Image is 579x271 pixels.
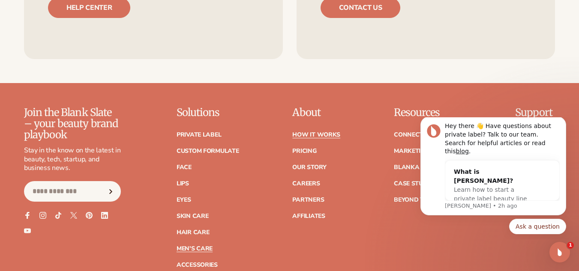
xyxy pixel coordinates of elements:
iframe: Intercom notifications message [408,117,579,239]
a: Accessories [177,262,218,268]
a: Face [177,164,192,170]
button: Quick reply: Ask a question [102,101,159,117]
p: Resources [394,107,462,118]
div: Quick reply options [13,101,159,117]
p: Message from Lee, sent 2h ago [37,85,152,92]
img: Profile image for Lee [19,7,33,21]
a: Partners [292,197,324,203]
p: Stay in the know on the latest in beauty, tech, startup, and business news. [24,146,121,173]
a: Eyes [177,197,191,203]
div: What is [PERSON_NAME]? [46,50,126,68]
p: Join the Blank Slate – your beauty brand playbook [24,107,121,141]
a: Hair Care [177,229,209,235]
div: What is [PERSON_NAME]?Learn how to start a private label beauty line with [PERSON_NAME] [38,43,135,102]
div: Hey there 👋 Have questions about private label? Talk to our team. Search for helpful articles or ... [37,5,152,38]
span: Learn how to start a private label beauty line with [PERSON_NAME] [46,69,120,94]
p: Solutions [177,107,239,118]
div: Message content [37,5,152,83]
a: blog [48,30,61,37]
iframe: Intercom live chat [549,242,570,262]
a: Pricing [292,148,316,154]
button: Subscribe [102,181,120,202]
span: 1 [567,242,574,249]
a: Affiliates [292,213,325,219]
a: How It Works [292,132,340,138]
p: Support [515,107,555,118]
a: Custom formulate [177,148,239,154]
a: Private label [177,132,221,138]
a: Marketing services [394,148,459,154]
a: Blanka Academy [394,164,451,170]
a: Our Story [292,164,326,170]
a: Connect your store [394,132,462,138]
a: Lips [177,181,189,187]
a: Careers [292,181,320,187]
a: Skin Care [177,213,208,219]
a: Beyond the brand [394,197,456,203]
p: About [292,107,340,118]
a: Case Studies [394,181,436,187]
a: Men's Care [177,246,213,252]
